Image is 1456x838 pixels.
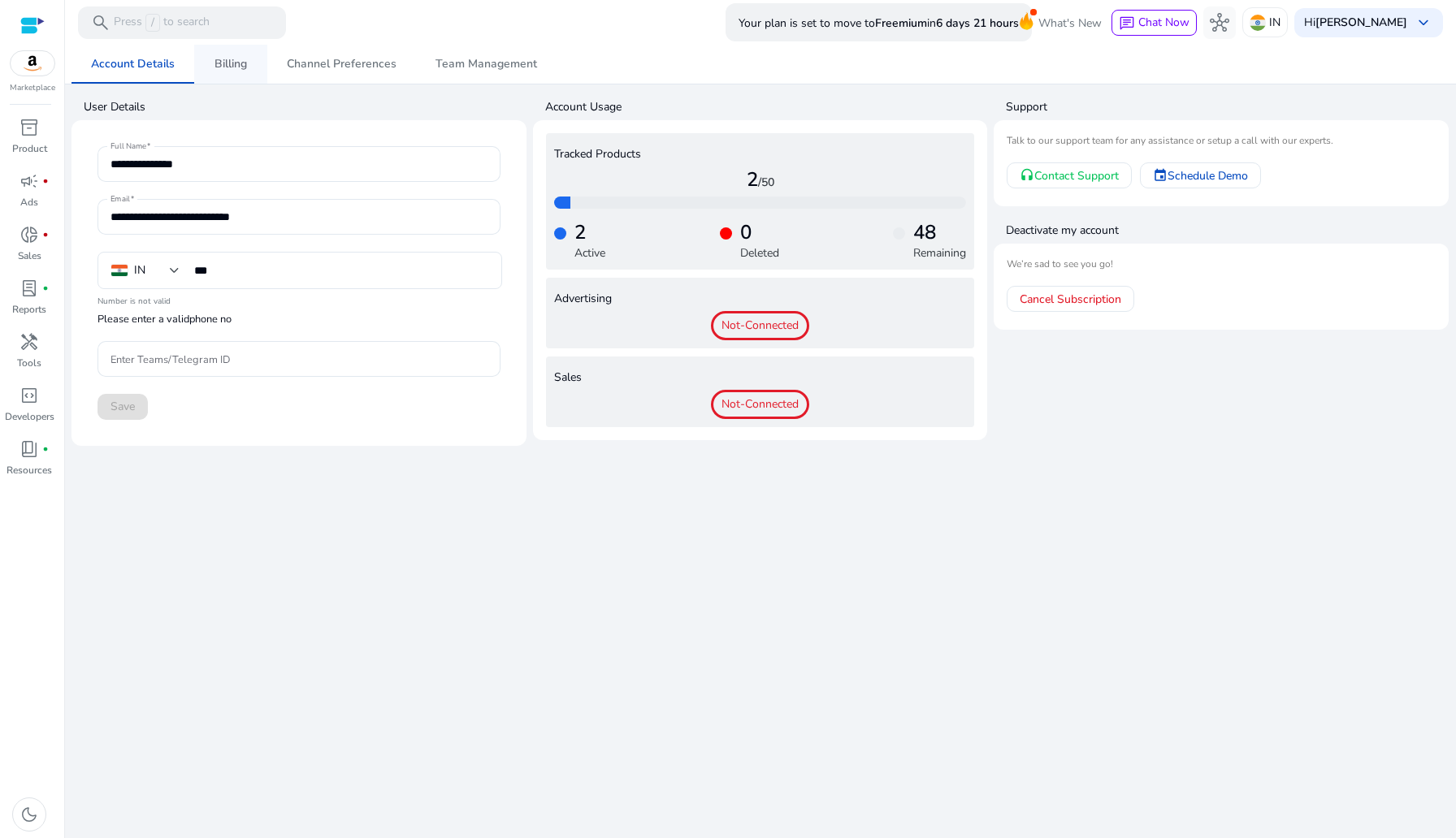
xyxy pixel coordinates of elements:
[435,58,537,70] span: Team Management
[287,58,396,70] span: Channel Preferences
[42,231,49,238] span: fiber_manual_record
[1006,222,1449,239] h4: Deactivate my account
[545,99,988,115] h4: Account Usage
[1007,257,1436,272] mat-card-subtitle: We’re sad to see you go!
[18,248,41,263] p: Sales
[913,244,966,261] p: Remaining
[1020,291,1121,308] span: Cancel Subscription
[1269,8,1280,37] p: IN
[19,118,39,137] span: inventory_2
[145,14,160,32] span: /
[711,311,809,340] span: Not-Connected
[97,312,232,326] mat-hint: Please enter a valid phone no
[1153,168,1168,183] mat-icon: event
[19,439,39,459] span: book_4
[554,371,967,385] h4: Sales
[554,292,967,306] h4: Advertising
[1111,10,1197,36] button: chatChat Now
[936,15,1019,31] b: 6 days 21 hours
[554,148,967,162] h4: Tracked Products
[740,221,779,244] h4: 0
[19,386,39,405] span: code_blocks
[875,15,927,31] b: Freemium
[1304,17,1407,28] p: Hi
[20,195,38,209] p: Ads
[1315,15,1407,30] b: [PERSON_NAME]
[10,82,55,94] p: Marketplace
[711,390,809,419] span: Not-Connected
[91,58,175,70] span: Account Details
[1007,162,1132,188] a: Contact Support
[574,244,605,261] p: Active
[114,14,210,32] p: Press to search
[110,194,130,205] mat-label: Email
[134,261,145,279] div: IN
[12,302,46,317] p: Reports
[19,332,39,352] span: handyman
[11,51,54,76] img: amazon.svg
[1038,9,1102,37] span: What's New
[913,221,966,244] h4: 48
[1020,168,1034,183] mat-icon: headset
[1034,167,1119,184] span: Contact Support
[19,171,39,191] span: campaign
[42,285,49,292] span: fiber_manual_record
[1414,13,1433,32] span: keyboard_arrow_down
[739,9,1019,37] p: Your plan is set to move to in
[19,805,39,824] span: dark_mode
[17,356,41,370] p: Tools
[758,175,774,190] span: /50
[19,279,39,298] span: lab_profile
[554,168,967,192] h4: 2
[740,244,779,261] p: Deleted
[5,409,54,424] p: Developers
[1250,15,1266,31] img: in.svg
[19,225,39,244] span: donut_small
[574,221,605,244] h4: 2
[97,291,500,308] mat-error: Number is not valid
[42,446,49,452] span: fiber_manual_record
[6,463,52,477] p: Resources
[1007,286,1134,312] a: Cancel Subscription
[110,141,146,153] mat-label: Full Name
[42,178,49,184] span: fiber_manual_record
[12,141,47,156] p: Product
[1006,99,1449,115] h4: Support
[91,13,110,32] span: search
[1138,15,1189,30] span: Chat Now
[1007,133,1436,149] mat-card-subtitle: Talk to our support team for any assistance or setup a call with our experts.
[1168,167,1248,184] span: Schedule Demo
[84,99,526,115] h4: User Details
[1210,13,1229,32] span: hub
[1203,6,1236,39] button: hub
[1119,15,1135,32] span: chat
[214,58,247,70] span: Billing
